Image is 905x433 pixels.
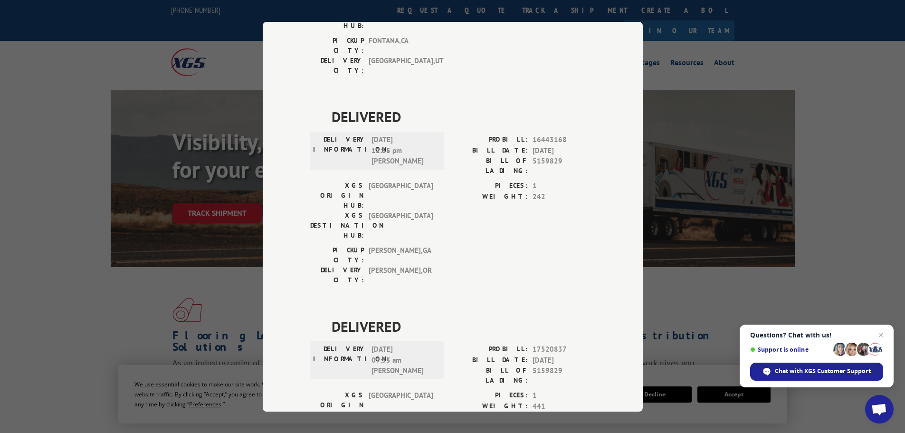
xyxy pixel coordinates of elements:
label: XGS DESTINATION HUB: [310,1,364,31]
span: [GEOGRAPHIC_DATA] , UT [369,56,433,76]
span: [GEOGRAPHIC_DATA] [369,181,433,211]
label: DELIVERY CITY: [310,56,364,76]
span: 5159829 [533,366,595,385]
label: XGS ORIGIN HUB: [310,390,364,420]
span: 441 [533,401,595,412]
span: [DATE] [533,355,595,366]
label: DELIVERY INFORMATION: [313,135,367,167]
span: 5159829 [533,156,595,176]
label: PIECES: [453,390,528,401]
label: WEIGHT: [453,401,528,412]
span: Chat with XGS Customer Support [750,363,883,381]
label: PICKUP CITY: [310,245,364,265]
label: PROBILL: [453,135,528,145]
span: [GEOGRAPHIC_DATA] [369,390,433,420]
span: 1 [533,390,595,401]
label: BILL OF LADING: [453,366,528,385]
span: Support is online [750,346,830,353]
label: PROBILL: [453,344,528,355]
label: PIECES: [453,181,528,192]
label: BILL DATE: [453,145,528,156]
span: [DATE] 12:55 pm [PERSON_NAME] [372,135,436,167]
span: [GEOGRAPHIC_DATA] [369,211,433,241]
span: [DATE] [533,145,595,156]
span: [PERSON_NAME] , OR [369,265,433,285]
span: FONTANA , CA [369,36,433,56]
a: Open chat [865,395,894,423]
span: 16443168 [533,135,595,145]
label: PICKUP CITY: [310,36,364,56]
label: XGS ORIGIN HUB: [310,181,364,211]
span: [DATE] 09:55 am [PERSON_NAME] [372,344,436,376]
span: Chat with XGS Customer Support [775,367,871,375]
span: 17520837 [533,344,595,355]
label: BILL DATE: [453,355,528,366]
span: [PERSON_NAME] , GA [369,245,433,265]
label: DELIVERY CITY: [310,265,364,285]
span: DELIVERED [332,106,595,127]
label: DELIVERY INFORMATION: [313,344,367,376]
span: [GEOGRAPHIC_DATA] [369,1,433,31]
span: 1 [533,181,595,192]
label: WEIGHT: [453,191,528,202]
label: XGS DESTINATION HUB: [310,211,364,241]
span: DELIVERED [332,316,595,337]
span: 242 [533,191,595,202]
span: Questions? Chat with us! [750,331,883,339]
label: BILL OF LADING: [453,156,528,176]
